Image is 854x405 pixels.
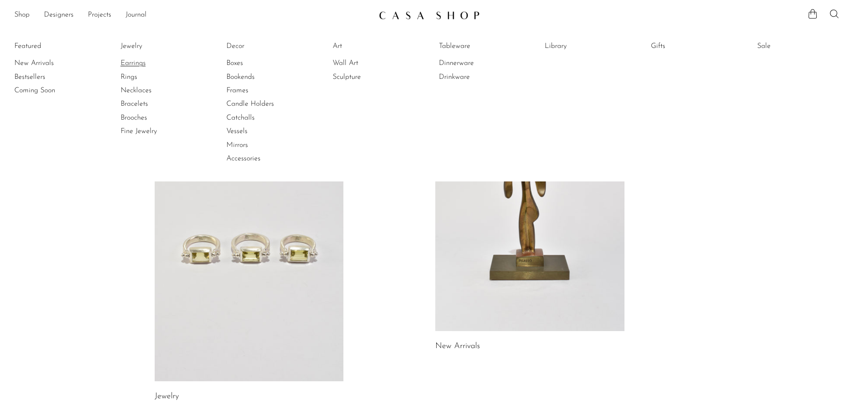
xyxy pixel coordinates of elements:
[14,8,372,23] nav: Desktop navigation
[14,56,82,97] ul: Featured
[126,9,147,21] a: Journal
[545,41,612,51] a: Library
[14,9,30,21] a: Shop
[757,41,824,51] a: Sale
[226,41,294,51] a: Decor
[121,72,188,82] a: Rings
[333,72,400,82] a: Sculpture
[226,113,294,123] a: Catchalls
[14,58,82,68] a: New Arrivals
[333,58,400,68] a: Wall Art
[545,39,612,56] ul: Library
[121,41,188,51] a: Jewelry
[14,86,82,95] a: Coming Soon
[44,9,74,21] a: Designers
[651,41,718,51] a: Gifts
[333,39,400,84] ul: Art
[14,8,372,23] ul: NEW HEADER MENU
[155,392,179,401] a: Jewelry
[226,39,294,166] ul: Decor
[333,41,400,51] a: Art
[439,41,506,51] a: Tableware
[435,342,480,350] a: New Arrivals
[226,58,294,68] a: Boxes
[121,99,188,109] a: Bracelets
[439,72,506,82] a: Drinkware
[439,58,506,68] a: Dinnerware
[121,113,188,123] a: Brooches
[121,58,188,68] a: Earrings
[121,39,188,138] ul: Jewelry
[651,39,718,56] ul: Gifts
[226,126,294,136] a: Vessels
[14,72,82,82] a: Bestsellers
[226,99,294,109] a: Candle Holders
[757,39,824,56] ul: Sale
[88,9,111,21] a: Projects
[226,72,294,82] a: Bookends
[121,126,188,136] a: Fine Jewelry
[226,86,294,95] a: Frames
[121,86,188,95] a: Necklaces
[226,140,294,150] a: Mirrors
[439,39,506,84] ul: Tableware
[226,154,294,164] a: Accessories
